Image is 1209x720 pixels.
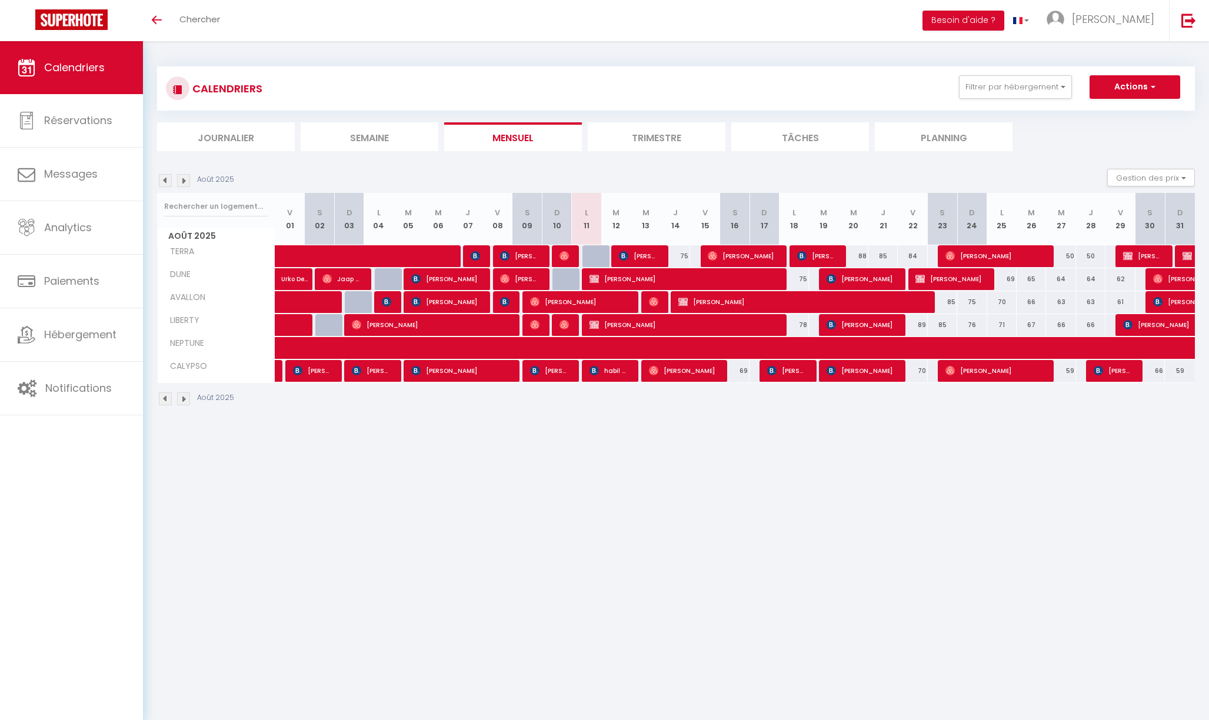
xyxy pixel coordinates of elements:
abbr: V [287,207,292,218]
li: Semaine [301,122,438,151]
span: [PERSON_NAME] [293,359,332,382]
input: Rechercher un logement... [164,196,268,217]
div: 64 [1076,268,1105,290]
span: [PERSON_NAME] [678,291,924,313]
span: [PERSON_NAME] [1123,314,1204,336]
th: 29 [1105,193,1135,245]
span: [PERSON_NAME] [827,268,895,290]
th: 11 [572,193,601,245]
span: NEPTUNE [159,337,207,350]
span: [PERSON_NAME] [915,268,984,290]
span: [PERSON_NAME] [767,359,807,382]
span: [PERSON_NAME] [411,268,480,290]
span: Calendriers [44,60,105,75]
span: CALYPSO [159,360,210,373]
abbr: S [317,207,322,218]
abbr: S [1147,207,1153,218]
span: [PERSON_NAME] [382,291,392,313]
span: TERRA [159,245,204,258]
span: [PERSON_NAME] [411,359,509,382]
div: 76 [957,314,987,336]
div: 66 [1046,314,1075,336]
abbr: L [377,207,381,218]
div: 59 [1165,360,1195,382]
li: Tâches [731,122,869,151]
div: 59 [1046,360,1075,382]
div: 62 [1105,268,1135,290]
abbr: M [642,207,650,218]
abbr: S [940,207,945,218]
span: [PERSON_NAME] [945,245,1044,267]
abbr: V [495,207,500,218]
span: Paiements [44,274,99,288]
li: Journalier [157,122,295,151]
th: 06 [424,193,453,245]
th: 13 [631,193,661,245]
th: 17 [750,193,779,245]
button: Filtrer par hébergement [959,75,1072,99]
span: Réservations [44,113,112,128]
div: 85 [928,291,957,313]
div: 66 [1076,314,1105,336]
abbr: J [881,207,885,218]
span: [PERSON_NAME] [530,314,540,336]
div: 61 [1105,291,1135,313]
span: [PERSON_NAME] [619,245,658,267]
span: [PERSON_NAME] [1123,245,1163,267]
th: 03 [334,193,364,245]
th: 24 [957,193,987,245]
div: 67 [1017,314,1046,336]
img: logout [1181,13,1196,28]
div: 50 [1076,245,1105,267]
span: Août 2025 [158,228,275,245]
abbr: D [761,207,767,218]
span: [PERSON_NAME] [500,268,539,290]
div: 75 [957,291,987,313]
span: [PERSON_NAME] [530,291,628,313]
th: 15 [690,193,720,245]
span: [PERSON_NAME] [1153,268,1207,290]
span: [PERSON_NAME] [708,245,777,267]
th: 19 [809,193,838,245]
abbr: M [1058,207,1065,218]
span: AVALLON [159,291,208,304]
h3: CALENDRIERS [189,75,262,102]
abbr: M [850,207,857,218]
span: [PERSON_NAME] [471,245,481,267]
th: 26 [1017,193,1046,245]
span: [PERSON_NAME] [530,359,569,382]
abbr: V [1118,207,1123,218]
li: Trimestre [588,122,725,151]
span: [PERSON_NAME] [559,314,569,336]
span: Chercher [179,13,220,25]
abbr: J [1088,207,1093,218]
th: 30 [1135,193,1165,245]
th: 16 [720,193,750,245]
div: 63 [1046,291,1075,313]
abbr: M [612,207,620,218]
th: 27 [1046,193,1075,245]
div: 50 [1046,245,1075,267]
span: Hébergement [44,327,116,342]
span: LIBERTY [159,314,204,327]
abbr: V [910,207,915,218]
th: 22 [898,193,927,245]
a: Urko De los Ojos [275,268,305,291]
div: 64 [1046,268,1075,290]
div: 63 [1076,291,1105,313]
th: 14 [661,193,690,245]
span: [PERSON_NAME] [649,359,718,382]
div: 85 [928,314,957,336]
button: Besoin d'aide ? [922,11,1004,31]
img: ... [1047,11,1064,28]
span: Messages [44,166,98,181]
span: habil badi [589,359,629,382]
p: Août 2025 [197,174,234,185]
div: 89 [898,314,927,336]
p: Août 2025 [197,392,234,404]
th: 04 [364,193,394,245]
abbr: S [525,207,530,218]
span: [PERSON_NAME] [649,291,659,313]
div: 75 [780,268,809,290]
th: 10 [542,193,571,245]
